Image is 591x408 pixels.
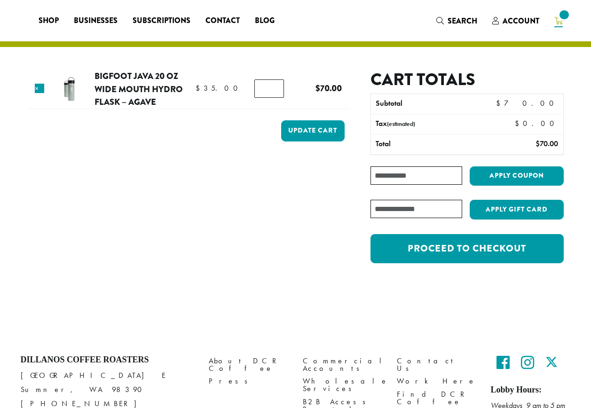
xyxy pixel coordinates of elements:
[35,84,44,93] a: Remove this item
[254,79,284,97] input: Product quantity
[370,70,563,90] h2: Cart totals
[503,16,539,26] span: Account
[429,13,485,29] a: Search
[491,385,571,395] h5: Lobby Hours:
[371,134,486,154] th: Total
[470,200,564,220] button: Apply Gift Card
[54,74,85,104] img: Bigfoot Java 20 oz Wide Mouth Hydro Flask - Agave
[397,355,477,375] a: Contact Us
[536,139,558,149] bdi: 70.00
[470,166,564,186] button: Apply coupon
[31,13,66,28] a: Shop
[74,15,118,27] span: Businesses
[281,120,345,141] button: Update cart
[303,355,383,375] a: Commercial Accounts
[255,15,275,27] span: Blog
[315,82,320,94] span: $
[303,375,383,395] a: Wholesale Services
[95,70,183,108] a: Bigfoot Java 20 oz Wide Mouth Hydro Flask – Agave
[397,375,477,388] a: Work Here
[209,375,289,388] a: Press
[371,114,507,134] th: Tax
[515,118,523,128] span: $
[397,388,477,408] a: Find DCR Coffee
[315,82,342,94] bdi: 70.00
[496,98,504,108] span: $
[370,234,563,263] a: Proceed to checkout
[196,83,242,93] bdi: 35.00
[387,120,415,128] small: (estimated)
[448,16,477,26] span: Search
[205,15,240,27] span: Contact
[515,118,559,128] bdi: 0.00
[536,139,540,149] span: $
[21,355,195,365] h4: Dillanos Coffee Roasters
[39,15,59,27] span: Shop
[209,355,289,375] a: About DCR Coffee
[496,98,558,108] bdi: 70.00
[371,94,486,114] th: Subtotal
[196,83,204,93] span: $
[133,15,190,27] span: Subscriptions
